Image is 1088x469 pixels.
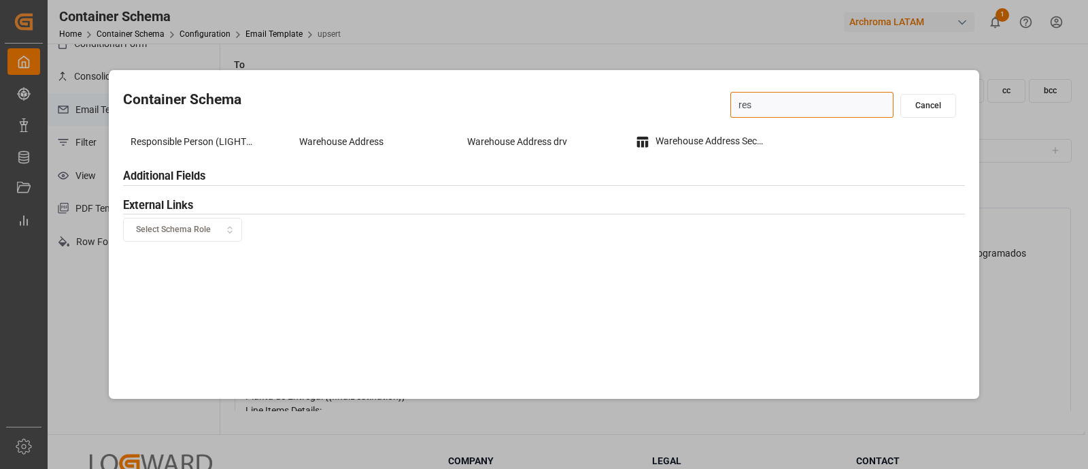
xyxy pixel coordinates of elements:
[730,92,894,118] input: Search Key
[123,89,544,123] h2: Container Schema
[632,131,766,152] div: Warehouse Address Section
[123,197,193,214] h3: External Links
[136,224,211,236] span: Select Schema Role
[463,131,598,153] div: Warehouse Address drv
[900,94,956,118] button: Cancel
[126,131,261,153] div: Responsible Person (LIGHTHOUSE)
[123,168,205,185] h3: Additional Fields
[295,131,430,153] div: Warehouse Address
